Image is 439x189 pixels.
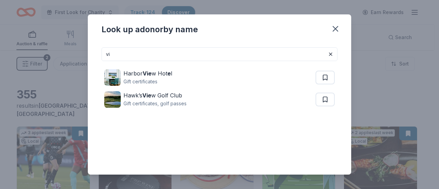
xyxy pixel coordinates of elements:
div: Hawk’s w Golf Club [123,91,187,99]
strong: e [167,70,171,77]
div: Gift certificates, golf passes [123,99,187,108]
strong: Vie [142,92,151,99]
strong: Vie [143,70,152,77]
img: Image for Hawk’s View Golf Club [104,91,121,108]
div: Harbor w Hot l [123,69,172,78]
div: Look up a donor by name [102,24,198,35]
img: Image for Harbor View Hotel [104,69,121,86]
input: Search [102,47,337,61]
div: Gift certificates [123,78,172,86]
